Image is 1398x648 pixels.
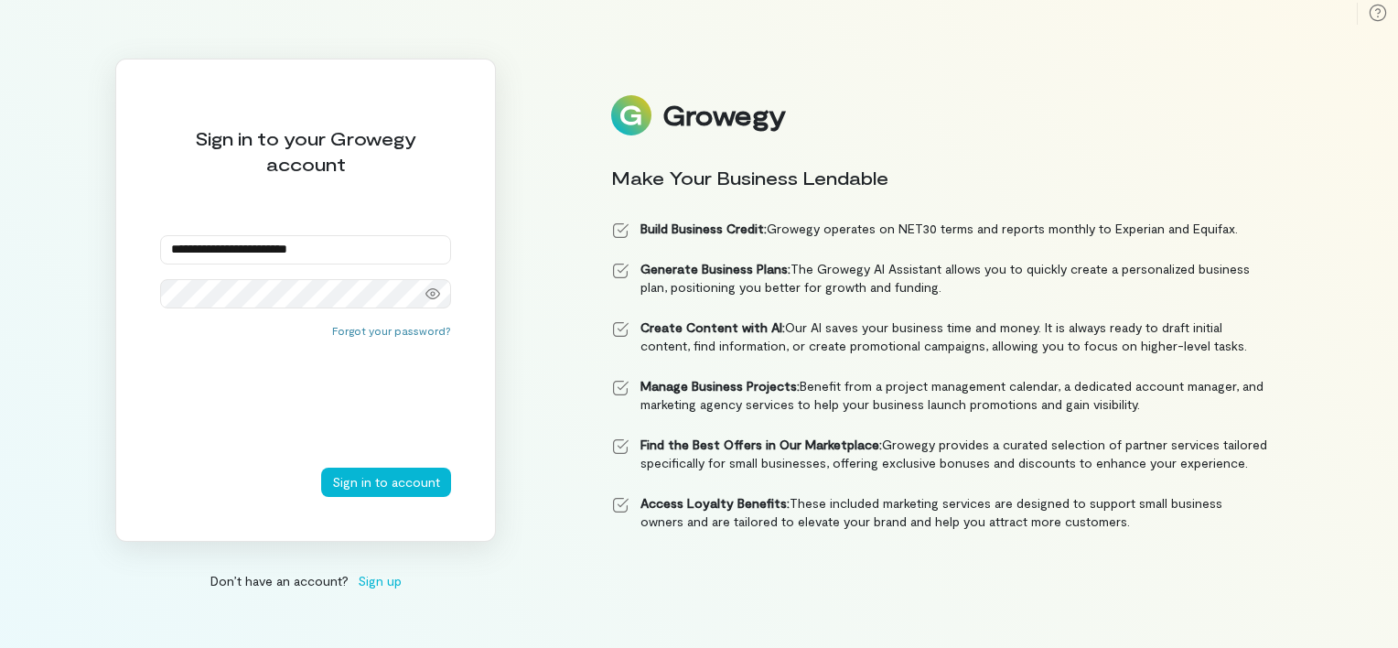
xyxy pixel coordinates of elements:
button: Sign in to account [321,468,451,497]
div: Sign in to your Growegy account [160,125,451,177]
li: These included marketing services are designed to support small business owners and are tailored ... [611,494,1268,531]
li: Growegy provides a curated selection of partner services tailored specifically for small business... [611,436,1268,472]
strong: Access Loyalty Benefits: [640,495,790,511]
li: The Growegy AI Assistant allows you to quickly create a personalized business plan, positioning y... [611,260,1268,297]
span: Sign up [358,571,402,590]
div: Growegy [662,100,785,131]
div: Don’t have an account? [115,571,496,590]
li: Growegy operates on NET30 terms and reports monthly to Experian and Equifax. [611,220,1268,238]
strong: Create Content with AI: [640,319,785,335]
li: Our AI saves your business time and money. It is always ready to draft initial content, find info... [611,319,1268,355]
strong: Find the Best Offers in Our Marketplace: [640,437,882,452]
div: Make Your Business Lendable [611,165,1268,190]
button: Forgot your password? [332,323,451,338]
strong: Build Business Credit: [640,221,767,236]
img: Logo [611,95,651,135]
li: Benefit from a project management calendar, a dedicated account manager, and marketing agency ser... [611,377,1268,414]
strong: Manage Business Projects: [640,378,800,394]
strong: Generate Business Plans: [640,261,790,276]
